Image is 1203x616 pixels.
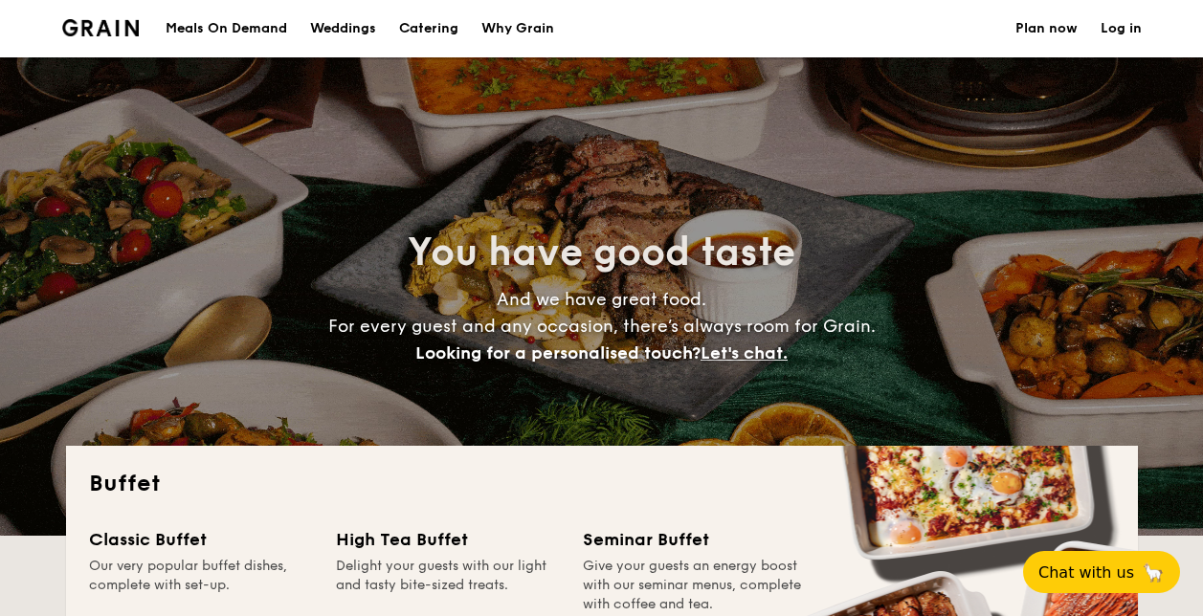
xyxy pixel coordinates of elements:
[1038,563,1134,582] span: Chat with us
[328,289,876,363] span: And we have great food. For every guest and any occasion, there’s always room for Grain.
[583,557,807,614] div: Give your guests an energy boost with our seminar menus, complete with coffee and tea.
[89,469,1115,499] h2: Buffet
[336,526,560,553] div: High Tea Buffet
[336,557,560,614] div: Delight your guests with our light and tasty bite-sized treats.
[415,342,701,363] span: Looking for a personalised touch?
[1023,551,1180,593] button: Chat with us🦙
[62,19,140,36] a: Logotype
[62,19,140,36] img: Grain
[1142,561,1165,583] span: 🦙
[89,557,313,614] div: Our very popular buffet dishes, complete with set-up.
[89,526,313,553] div: Classic Buffet
[583,526,807,553] div: Seminar Buffet
[408,230,795,275] span: You have good taste
[701,342,788,363] span: Let's chat.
